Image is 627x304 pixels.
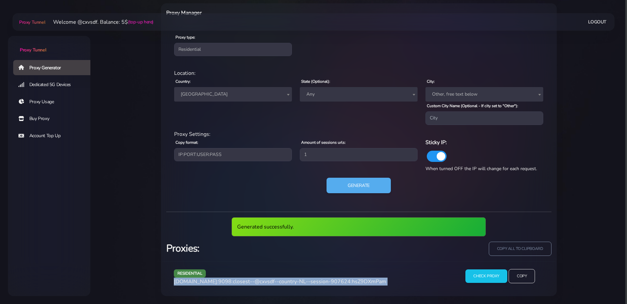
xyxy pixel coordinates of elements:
span: Any [304,90,414,99]
label: Amount of sessions urls: [301,139,346,145]
label: State (Optional): [301,78,330,84]
span: Other, free text below [429,90,539,99]
span: [DOMAIN_NAME]:9098:closest--@cxvsdf--country-NL--session-907624:hsZ9DXmPam [174,278,386,285]
span: residential [174,269,206,278]
input: Copy [509,269,535,283]
span: Netherlands [174,87,292,102]
span: Any [300,87,418,102]
label: Custom City Name (Optional - If city set to "Other"): [427,103,518,109]
a: Proxy Generator [13,60,96,75]
a: Proxy Tunnel [8,36,90,53]
label: Copy format: [175,139,198,145]
h6: Sticky IP: [425,138,543,147]
button: Generate [327,178,391,194]
a: Account Top Up [13,128,96,143]
span: Proxy Tunnel [20,47,46,53]
a: Logout [588,16,607,28]
div: Location: [170,69,548,77]
a: Proxy Usage [13,94,96,109]
input: Check Proxy [465,269,507,283]
a: (top-up here) [128,18,153,25]
h3: Proxies: [166,242,355,255]
a: Proxy Tunnel [18,17,45,27]
span: When turned OFF the IP will change for each request. [425,166,537,172]
label: Country: [175,78,191,84]
label: City: [427,78,435,84]
a: Dedicated 5G Devices [13,77,96,92]
span: Netherlands [178,90,288,99]
input: City [425,111,543,125]
div: Proxy Settings: [170,130,548,138]
span: Proxy Tunnel [19,19,45,25]
div: Generated successfully. [232,217,486,236]
input: copy all to clipboard [489,242,551,256]
h6: Proxy Manager [166,9,388,17]
iframe: Webchat Widget [595,272,619,296]
a: Buy Proxy [13,111,96,126]
li: Welcome @cxvsdf. Balance: 5$ [45,18,153,26]
span: Other, free text below [425,87,543,102]
label: Proxy type: [175,34,195,40]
